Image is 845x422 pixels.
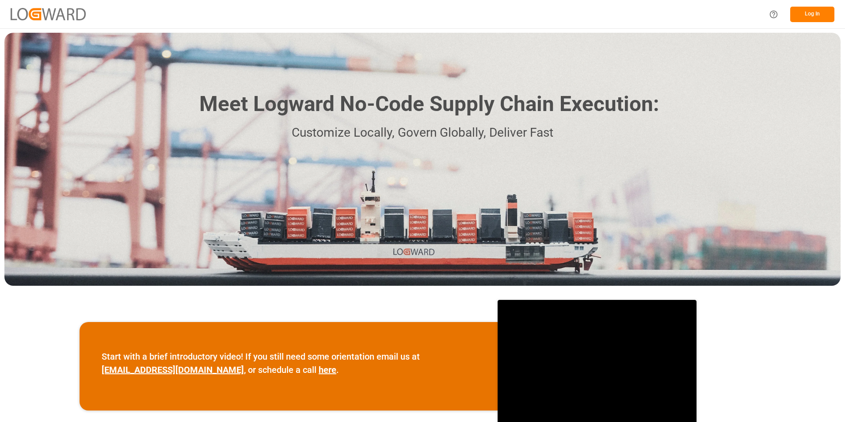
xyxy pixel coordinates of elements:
[11,8,86,20] img: Logward_new_orange.png
[764,4,784,24] button: Help Center
[102,364,244,375] a: [EMAIL_ADDRESS][DOMAIN_NAME]
[199,88,659,120] h1: Meet Logward No-Code Supply Chain Execution:
[319,364,336,375] a: here
[186,123,659,143] p: Customize Locally, Govern Globally, Deliver Fast
[102,350,476,376] p: Start with a brief introductory video! If you still need some orientation email us at , or schedu...
[790,7,834,22] button: Log In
